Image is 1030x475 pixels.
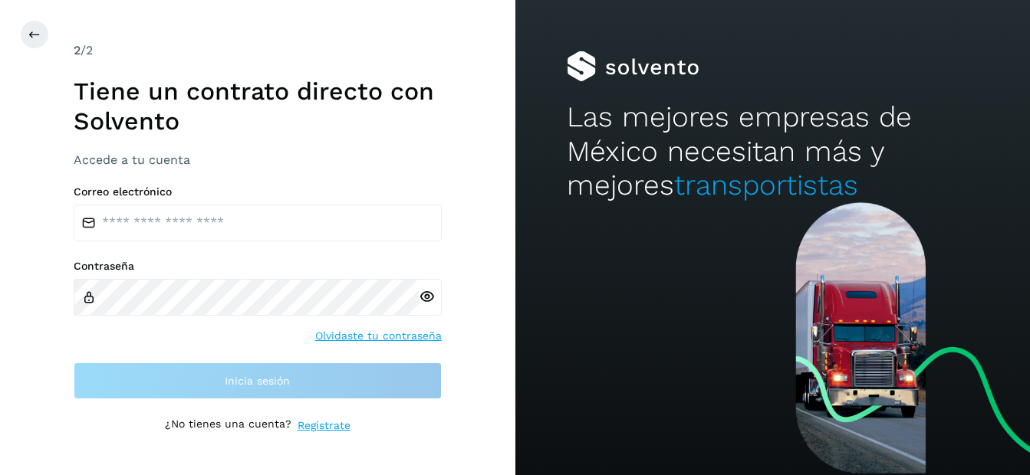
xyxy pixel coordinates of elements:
button: Inicia sesión [74,362,442,399]
p: ¿No tienes una cuenta? [165,418,291,434]
span: 2 [74,43,81,57]
label: Correo electrónico [74,185,442,198]
h1: Tiene un contrato directo con Solvento [74,77,442,136]
span: transportistas [674,169,858,201]
label: Contraseña [74,260,442,273]
span: Inicia sesión [225,375,290,386]
h3: Accede a tu cuenta [74,152,442,167]
h2: Las mejores empresas de México necesitan más y mejores [567,100,979,202]
a: Olvidaste tu contraseña [315,328,442,344]
div: /2 [74,41,442,60]
a: Regístrate [298,418,350,434]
